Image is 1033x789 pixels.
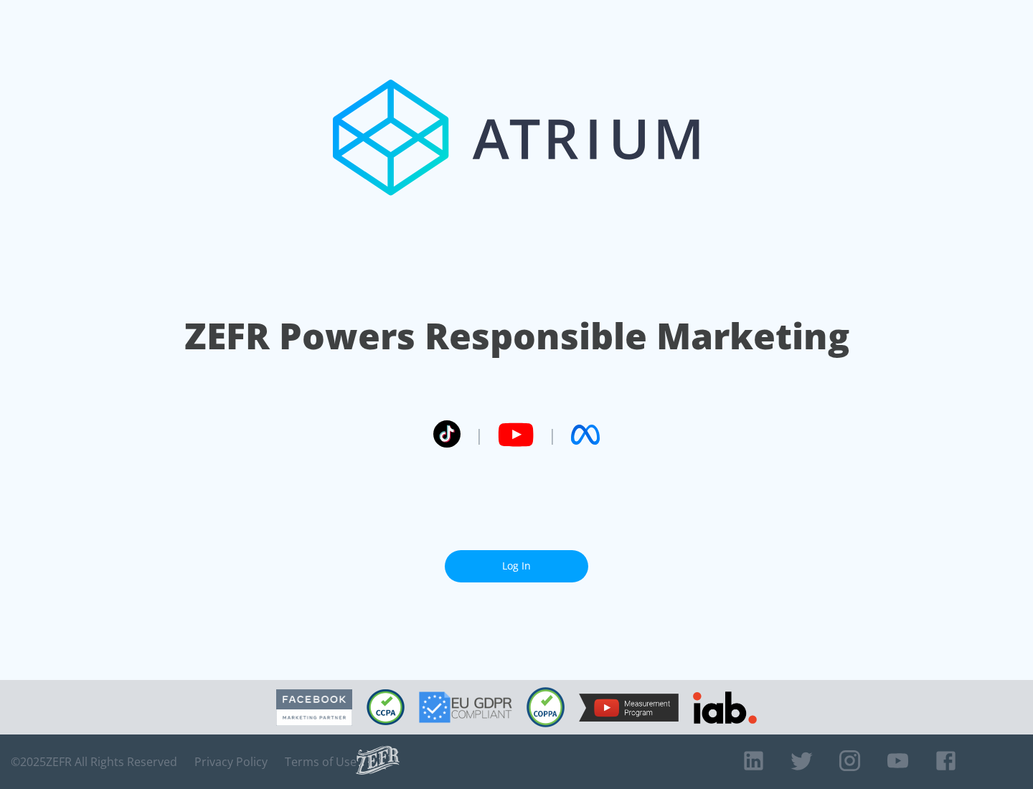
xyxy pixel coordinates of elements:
img: IAB [693,691,757,724]
img: YouTube Measurement Program [579,694,679,722]
a: Privacy Policy [194,755,268,769]
span: | [475,424,484,445]
span: © 2025 ZEFR All Rights Reserved [11,755,177,769]
img: CCPA Compliant [367,689,405,725]
img: COPPA Compliant [527,687,565,727]
h1: ZEFR Powers Responsible Marketing [184,311,849,361]
img: GDPR Compliant [419,691,512,723]
a: Log In [445,550,588,582]
span: | [548,424,557,445]
a: Terms of Use [285,755,357,769]
img: Facebook Marketing Partner [276,689,352,726]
